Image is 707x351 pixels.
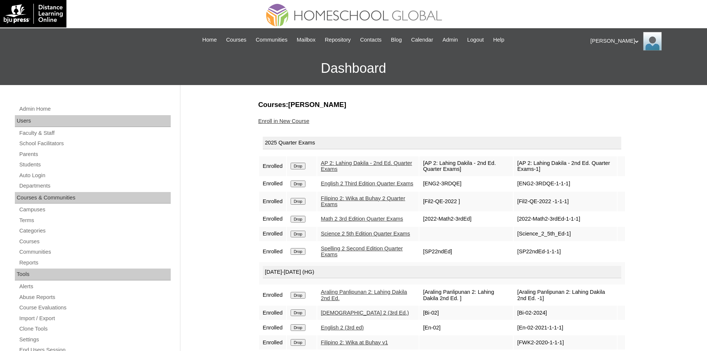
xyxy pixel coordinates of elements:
div: Tools [15,269,171,280]
td: Enrolled [259,212,287,226]
td: [SP22ndEd] [419,242,513,261]
span: Logout [467,36,484,44]
td: [Araling Panlipunan 2: Lahing Dakila 2nd Ed. ] [419,285,513,305]
a: Calendar [407,36,437,44]
a: Admin [439,36,462,44]
img: Ariane Ebuen [643,32,662,51]
span: Calendar [411,36,433,44]
a: Filipino 2: Wika at Buhay 2 Quarter Exams [321,195,405,208]
span: Help [493,36,504,44]
a: Parents [19,150,171,159]
a: Communities [252,36,291,44]
a: Departments [19,181,171,191]
a: Alerts [19,282,171,291]
td: [ENG2-3RDQE] [419,177,513,191]
td: [Bi-02] [419,306,513,320]
div: Courses & Communities [15,192,171,204]
div: Users [15,115,171,127]
span: Communities [256,36,288,44]
img: logo-white.png [4,4,63,24]
td: [En-02] [419,321,513,335]
span: Home [202,36,217,44]
td: [AP 2: Lahing Dakila - 2nd Ed. Quarter Exams-1] [514,156,617,176]
input: Drop [291,309,305,316]
a: Course Evaluations [19,303,171,312]
td: [FWK2-2020-1-1-1] [514,335,617,350]
a: Terms [19,216,171,225]
a: Mailbox [293,36,320,44]
td: [ENG2-3RDQE-1-1-1] [514,177,617,191]
h3: Dashboard [4,52,703,85]
a: Blog [387,36,405,44]
td: Enrolled [259,227,287,241]
span: Contacts [360,36,382,44]
span: Blog [391,36,402,44]
a: AP 2: Lahing Dakila - 2nd Ed. Quarter Exams [321,160,412,172]
span: Mailbox [297,36,316,44]
a: Reports [19,258,171,267]
input: Drop [291,216,305,222]
a: Clone Tools [19,324,171,334]
a: Science 2 5th Edition Quarter Exams [321,231,410,237]
td: Enrolled [259,306,287,320]
td: [2022-Math2-3rdEd] [419,212,513,226]
span: Admin [442,36,458,44]
a: Home [199,36,220,44]
td: [SP22ndEd-1-1-1] [514,242,617,261]
a: Help [490,36,508,44]
td: [Bi-02-2024] [514,306,617,320]
td: [Araling Panlipunan 2: Lahing Dakila 2nd Ed. -1] [514,285,617,305]
a: Math 2 3rd Edition Quarter Exams [321,216,403,222]
td: [Science_2_5th_Ed-1] [514,227,617,241]
a: Courses [222,36,250,44]
a: Contacts [356,36,385,44]
span: Courses [226,36,246,44]
input: Drop [291,198,305,205]
input: Drop [291,324,305,331]
td: Enrolled [259,242,287,261]
input: Drop [291,163,305,169]
a: Repository [321,36,354,44]
a: Settings [19,335,171,344]
a: English 2 Third Edition Quarter Exams [321,181,413,186]
td: Enrolled [259,177,287,191]
a: Enroll in New Course [258,118,310,124]
td: Enrolled [259,285,287,305]
a: School Facilitators [19,139,171,148]
td: [Fil2-QE-2022 ] [419,192,513,211]
input: Drop [291,231,305,237]
td: Enrolled [259,192,287,211]
h3: Courses:[PERSON_NAME] [258,100,626,110]
a: Spelling 2 Second Edition Quarter Exams [321,246,403,258]
a: Students [19,160,171,169]
td: [Fil2-QE-2022 -1-1-1] [514,192,617,211]
a: Admin Home [19,104,171,114]
a: Filipino 2: Wika at Buhay v1 [321,339,388,345]
input: Drop [291,292,305,299]
td: Enrolled [259,321,287,335]
a: [DEMOGRAPHIC_DATA] 2 (3rd Ed.) [321,310,409,316]
td: [En-02-2021-1-1-1] [514,321,617,335]
span: Repository [325,36,351,44]
div: [DATE]-[DATE] (HG) [263,266,621,279]
a: Campuses [19,205,171,214]
a: Abuse Reports [19,293,171,302]
input: Drop [291,181,305,187]
td: Enrolled [259,335,287,350]
a: Faculty & Staff [19,129,171,138]
a: Logout [464,36,488,44]
div: 2025 Quarter Exams [263,137,621,149]
a: English 2 (3rd ed) [321,325,364,331]
input: Drop [291,339,305,346]
a: Courses [19,237,171,246]
td: [2022-Math2-3rdEd-1-1-1] [514,212,617,226]
td: Enrolled [259,156,287,176]
a: Araling Panlipunan 2: Lahing Dakila 2nd Ed. [321,289,407,301]
input: Drop [291,248,305,255]
a: Categories [19,226,171,235]
div: [PERSON_NAME] [590,32,700,51]
a: Communities [19,247,171,257]
a: Auto Login [19,171,171,180]
td: [AP 2: Lahing Dakila - 2nd Ed. Quarter Exams] [419,156,513,176]
a: Import / Export [19,314,171,323]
